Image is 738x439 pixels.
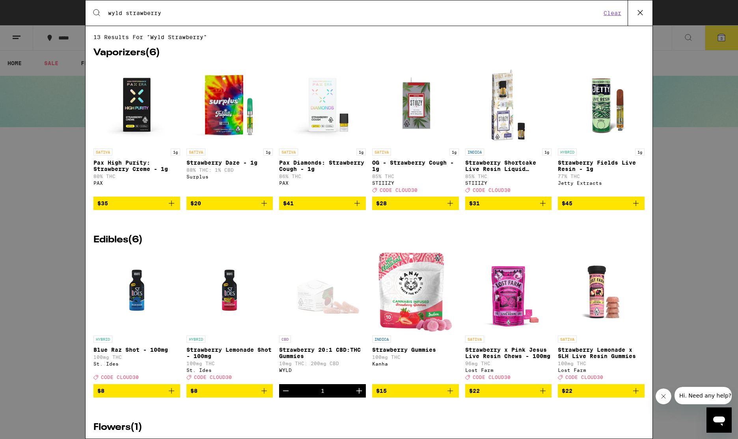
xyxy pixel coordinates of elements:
p: INDICA [465,148,484,156]
img: St. Ides - Blue Raz Shot - 100mg [97,253,176,332]
p: Pax High Purity: Strawberry Creme - 1g [93,159,180,172]
p: Strawberry 20:1 CBD:THC Gummies [279,347,366,359]
p: 1g [542,148,552,156]
img: Jetty Extracts - Strawberry Fields Live Resin - 1g [562,66,641,144]
h2: Vaporizers ( 6 ) [93,48,645,58]
button: Add to bag [465,197,552,210]
a: Open page for Strawberry Lemonade Shot - 100mg from St. Ides [186,253,273,384]
span: $8 [97,388,104,394]
p: 10mg THC: 200mg CBD [279,361,366,366]
a: Open page for Strawberry Shortcake Live Resin Liquid Diamonds - 1g from STIIIZY [465,66,552,197]
img: Lost Farm - Strawberry x Pink Jesus Live Resin Chews - 100mg [469,253,548,332]
p: SATIVA [279,148,298,156]
span: CODE CLOUD30 [565,375,603,380]
iframe: Button to launch messaging window [706,407,732,433]
div: St. Ides [93,361,180,366]
p: SATIVA [465,336,484,343]
span: $20 [190,200,201,206]
span: $22 [469,388,480,394]
p: Pax Diamonds: Strawberry Cough - 1g [279,159,366,172]
p: Strawberry Daze - 1g [186,159,273,166]
p: HYBRID [186,336,205,343]
p: 85% THC [372,174,459,179]
p: 96mg THC [465,361,552,366]
a: Open page for Blue Raz Shot - 100mg from St. Ides [93,253,180,384]
div: Kanha [372,361,459,366]
p: 86% THC [279,174,366,179]
div: Surplus [186,174,273,179]
a: Open page for Strawberry Lemonade x SLH Live Resin Gummies from Lost Farm [558,253,645,384]
button: Add to bag [279,197,366,210]
a: Open page for Pax Diamonds: Strawberry Cough - 1g from PAX [279,66,366,197]
img: St. Ides - Strawberry Lemonade Shot - 100mg [190,253,269,332]
img: STIIIZY - Strawberry Shortcake Live Resin Liquid Diamonds - 1g [469,66,548,144]
p: 77% THC [558,174,645,179]
p: INDICA [372,336,391,343]
span: $8 [190,388,198,394]
button: Clear [601,9,624,17]
button: Add to bag [93,384,180,398]
button: Add to bag [93,197,180,210]
p: 1g [263,148,273,156]
iframe: Message from company [675,387,732,404]
p: HYBRID [558,148,577,156]
span: CODE CLOUD30 [473,188,511,193]
img: PAX - Pax High Purity: Strawberry Creme - 1g [97,66,176,144]
span: $28 [376,200,387,206]
img: PAX - Pax Diamonds: Strawberry Cough - 1g [283,66,362,144]
p: 100mg THC [186,361,273,366]
p: 1g [356,148,366,156]
h2: Edibles ( 6 ) [93,235,645,245]
div: STIIIZY [465,180,552,186]
p: Strawberry Lemonade x SLH Live Resin Gummies [558,347,645,359]
div: STIIIZY [372,180,459,186]
a: Open page for Pax High Purity: Strawberry Creme - 1g from PAX [93,66,180,197]
img: Lost Farm - Strawberry Lemonade x SLH Live Resin Gummies [562,253,641,332]
p: SATIVA [372,148,391,156]
p: Blue Raz Shot - 100mg [93,347,180,353]
img: Surplus - Strawberry Daze - 1g [190,66,269,144]
button: Add to bag [465,384,552,398]
p: 100mg THC [93,355,180,360]
button: Add to bag [186,197,273,210]
p: OG - Strawberry Cough - 1g [372,159,459,172]
span: $22 [562,388,572,394]
iframe: Close message [656,388,671,404]
div: Lost Farm [465,368,552,373]
button: Add to bag [558,384,645,398]
div: PAX [279,180,366,186]
span: CODE CLOUD30 [194,375,232,380]
img: STIIIZY - OG - Strawberry Cough - 1g [376,66,455,144]
span: $41 [283,200,294,206]
div: Lost Farm [558,368,645,373]
div: PAX [93,180,180,186]
span: $15 [376,388,387,394]
p: Strawberry Fields Live Resin - 1g [558,159,645,172]
a: Open page for Strawberry x Pink Jesus Live Resin Chews - 100mg from Lost Farm [465,253,552,384]
button: Add to bag [372,197,459,210]
div: 1 [321,388,324,394]
p: SATIVA [186,148,205,156]
p: 1g [449,148,459,156]
p: Strawberry Shortcake Live Resin Liquid Diamonds - 1g [465,159,552,172]
span: $31 [469,200,480,206]
p: 1g [635,148,645,156]
button: Decrement [279,384,293,398]
a: Open page for Strawberry Gummies from Kanha [372,253,459,384]
button: Add to bag [372,384,459,398]
p: 100mg THC [558,361,645,366]
p: 80% THC [93,174,180,179]
p: Strawberry Gummies [372,347,459,353]
h2: Flowers ( 1 ) [93,423,645,432]
p: SATIVA [558,336,577,343]
a: Open page for Strawberry Fields Live Resin - 1g from Jetty Extracts [558,66,645,197]
span: CODE CLOUD30 [380,188,417,193]
p: 88% THC: 1% CBD [186,167,273,173]
img: Kanha - Strawberry Gummies [378,253,452,332]
button: Add to bag [558,197,645,210]
a: Open page for OG - Strawberry Cough - 1g from STIIIZY [372,66,459,197]
p: 85% THC [465,174,552,179]
button: Increment [352,384,366,398]
p: Strawberry x Pink Jesus Live Resin Chews - 100mg [465,347,552,359]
